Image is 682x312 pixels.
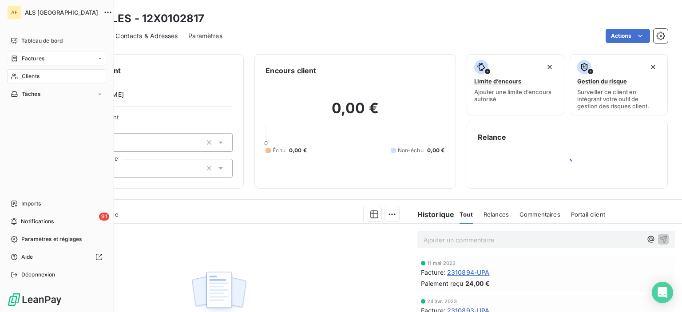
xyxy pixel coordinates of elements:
[465,279,490,288] span: 24,00 €
[71,114,233,126] span: Propriétés Client
[25,9,98,16] span: ALS [GEOGRAPHIC_DATA]
[606,29,650,43] button: Actions
[54,65,233,76] h6: Informations client
[427,261,456,266] span: 11 mai 2023
[478,132,657,142] h6: Relance
[7,292,62,307] img: Logo LeanPay
[78,11,204,27] h3: 12 MILLES - 12X0102817
[577,88,660,110] span: Surveiller ce client en intégrant votre outil de gestion des risques client.
[474,88,557,103] span: Ajouter une limite d’encours autorisé
[652,282,673,303] div: Open Intercom Messenger
[266,65,316,76] h6: Encours client
[188,32,222,40] span: Paramètres
[21,235,82,243] span: Paramètres et réglages
[421,268,445,277] span: Facture :
[21,271,56,279] span: Déconnexion
[427,146,445,154] span: 0,00 €
[273,146,285,154] span: Échu
[99,213,109,221] span: 91
[474,78,521,85] span: Limite d’encours
[21,217,54,225] span: Notifications
[519,211,560,218] span: Commentaires
[7,250,106,264] a: Aide
[22,90,40,98] span: Tâches
[264,139,268,146] span: 0
[21,200,41,208] span: Imports
[571,211,605,218] span: Portail client
[484,211,509,218] span: Relances
[115,32,178,40] span: Contacts & Adresses
[21,253,33,261] span: Aide
[398,146,424,154] span: Non-échu
[570,54,668,115] button: Gestion du risqueSurveiller ce client en intégrant votre outil de gestion des risques client.
[421,279,464,288] span: Paiement reçu
[460,211,473,218] span: Tout
[22,72,40,80] span: Clients
[427,299,457,304] span: 24 avr. 2023
[21,37,63,45] span: Tableau de bord
[7,5,21,20] div: AF
[266,99,444,126] h2: 0,00 €
[410,209,455,220] h6: Historique
[289,146,307,154] span: 0,00 €
[447,268,490,277] span: 2310894-UPA
[22,55,44,63] span: Factures
[577,78,627,85] span: Gestion du risque
[467,54,565,115] button: Limite d’encoursAjouter une limite d’encours autorisé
